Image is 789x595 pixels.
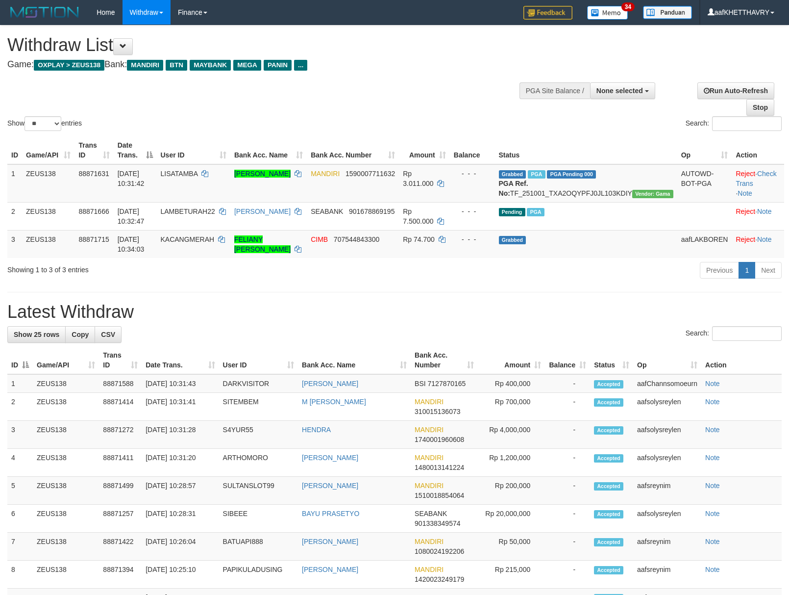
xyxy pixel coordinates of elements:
[545,561,590,589] td: -
[738,189,752,197] a: Note
[7,136,22,164] th: ID
[142,393,219,421] td: [DATE] 10:31:41
[7,374,33,393] td: 1
[161,207,215,215] span: LAMBETURAH22
[705,566,720,573] a: Note
[428,380,466,388] span: Copy 7127870165 to clipboard
[349,207,394,215] span: Copy 901678869195 to clipboard
[712,326,782,341] input: Search:
[403,235,435,243] span: Rp 74.700
[7,60,516,70] h4: Game: Bank:
[590,82,655,99] button: None selected
[545,421,590,449] td: -
[7,302,782,322] h1: Latest Withdraw
[700,262,739,279] a: Previous
[594,426,623,435] span: Accepted
[166,60,187,71] span: BTN
[99,505,142,533] td: 88871257
[234,170,291,178] a: [PERSON_NAME]
[736,207,755,215] a: Reject
[632,190,673,198] span: Vendor URL: https://trx31.1velocity.biz
[7,202,22,230] td: 2
[403,207,433,225] span: Rp 7.500.000
[334,235,379,243] span: Copy 707544843300 to clipboard
[415,482,444,490] span: MANDIRI
[302,510,359,517] a: BAYU PRASETYO
[528,170,545,179] span: Marked by aafsolysreylen
[677,164,732,203] td: AUTOWD-BOT-PGA
[633,505,701,533] td: aafsolysreylen
[495,136,677,164] th: Status
[499,208,525,216] span: Pending
[7,346,33,374] th: ID: activate to sort column descending
[499,180,528,197] b: PGA Ref. No:
[230,136,307,164] th: Bank Acc. Name: activate to sort column ascending
[311,170,340,178] span: MANDIRI
[478,449,545,477] td: Rp 1,200,000
[415,519,460,527] span: Copy 901338349574 to clipboard
[594,538,623,546] span: Accepted
[478,346,545,374] th: Amount: activate to sort column ascending
[7,449,33,477] td: 4
[732,164,784,203] td: · ·
[415,566,444,573] span: MANDIRI
[142,561,219,589] td: [DATE] 10:25:10
[594,398,623,407] span: Accepted
[33,393,99,421] td: ZEUS138
[705,426,720,434] a: Note
[415,464,464,471] span: Copy 1480013141224 to clipboard
[7,421,33,449] td: 3
[746,99,774,116] a: Stop
[219,505,298,533] td: SIBEEE
[298,346,411,374] th: Bank Acc. Name: activate to sort column ascending
[478,505,545,533] td: Rp 20,000,000
[411,346,478,374] th: Bank Acc. Number: activate to sort column ascending
[633,533,701,561] td: aafsreynim
[499,236,526,244] span: Grabbed
[311,207,343,215] span: SEABANK
[114,136,157,164] th: Date Trans.: activate to sort column descending
[219,421,298,449] td: S4YUR55
[732,136,784,164] th: Action
[219,374,298,393] td: DARKVISITOR
[264,60,292,71] span: PANIN
[415,408,460,415] span: Copy 310015136073 to clipboard
[7,230,22,258] td: 3
[307,136,399,164] th: Bank Acc. Number: activate to sort column ascending
[736,170,776,187] a: Check Trans
[633,393,701,421] td: aafsolysreylen
[118,207,145,225] span: [DATE] 10:32:47
[697,82,774,99] a: Run Auto-Refresh
[686,326,782,341] label: Search:
[633,449,701,477] td: aafsolysreylen
[478,533,545,561] td: Rp 50,000
[142,374,219,393] td: [DATE] 10:31:43
[415,454,444,462] span: MANDIRI
[478,421,545,449] td: Rp 4,000,000
[7,261,321,275] div: Showing 1 to 3 of 3 entries
[415,538,444,545] span: MANDIRI
[33,449,99,477] td: ZEUS138
[219,561,298,589] td: PAPIKULADUSING
[72,331,89,338] span: Copy
[233,60,261,71] span: MEGA
[545,449,590,477] td: -
[302,380,358,388] a: [PERSON_NAME]
[621,2,635,11] span: 34
[7,164,22,203] td: 1
[454,234,491,244] div: - - -
[736,235,755,243] a: Reject
[99,421,142,449] td: 88871272
[22,202,74,230] td: ZEUS138
[547,170,596,179] span: PGA Pending
[478,393,545,421] td: Rp 700,000
[25,116,61,131] select: Showentries
[478,477,545,505] td: Rp 200,000
[22,164,74,203] td: ZEUS138
[415,380,426,388] span: BSI
[454,207,491,216] div: - - -
[739,262,755,279] a: 1
[157,136,230,164] th: User ID: activate to sort column ascending
[7,505,33,533] td: 6
[415,436,464,443] span: Copy 1740001960608 to clipboard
